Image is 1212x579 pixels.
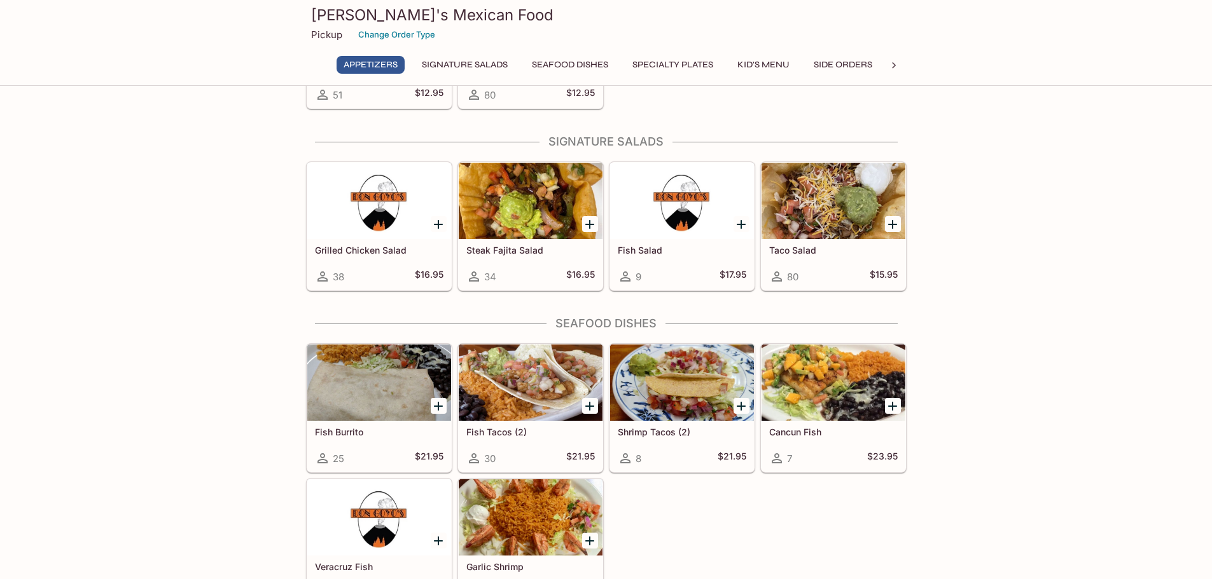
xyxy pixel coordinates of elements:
div: Fish Burrito [307,344,451,421]
h3: [PERSON_NAME]'s Mexican Food [311,5,902,25]
button: Seafood Dishes [525,56,615,74]
a: Grilled Chicken Salad38$16.95 [307,162,452,290]
span: 30 [484,453,496,465]
button: Add Fish Salad [734,216,749,232]
a: Taco Salad80$15.95 [761,162,906,290]
span: 38 [333,271,344,283]
button: Specialty Plates [625,56,720,74]
h5: Garlic Shrimp [466,561,595,572]
h5: $21.95 [415,451,443,466]
h5: $21.95 [718,451,746,466]
span: 25 [333,453,344,465]
button: Kid's Menu [730,56,797,74]
div: Garlic Shrimp [459,479,603,555]
h5: $23.95 [867,451,898,466]
h5: $17.95 [720,269,746,284]
a: Fish Tacos (2)30$21.95 [458,344,603,472]
span: 51 [333,89,342,101]
a: Steak Fajita Salad34$16.95 [458,162,603,290]
div: Cancun Fish [762,344,905,421]
h5: Shrimp Tacos (2) [618,426,746,437]
h5: Veracruz Fish [315,561,443,572]
button: Appetizers [337,56,405,74]
h5: Taco Salad [769,245,898,255]
div: Fish Tacos (2) [459,344,603,421]
h5: $16.95 [566,269,595,284]
a: Fish Burrito25$21.95 [307,344,452,472]
h5: $15.95 [870,269,898,284]
span: 9 [636,271,641,283]
button: Add Veracruz Fish [431,533,447,548]
p: Pickup [311,29,342,41]
div: Grilled Chicken Salad [307,163,451,239]
h5: Grilled Chicken Salad [315,245,443,255]
span: 8 [636,453,641,465]
button: Add Garlic Shrimp [582,533,598,548]
button: Change Order Type [352,25,441,44]
span: 80 [787,271,798,283]
h5: $21.95 [566,451,595,466]
button: Add Shrimp Tacos (2) [734,398,749,414]
h5: Steak Fajita Salad [466,245,595,255]
h5: $12.95 [415,87,443,102]
h5: Fish Tacos (2) [466,426,595,437]
span: 34 [484,271,496,283]
h5: $16.95 [415,269,443,284]
a: Shrimp Tacos (2)8$21.95 [609,344,755,472]
h5: Fish Burrito [315,426,443,437]
button: Add Steak Fajita Salad [582,216,598,232]
button: Side Orders [807,56,879,74]
button: Add Cancun Fish [885,398,901,414]
a: Cancun Fish7$23.95 [761,344,906,472]
button: Signature Salads [415,56,515,74]
h5: Fish Salad [618,245,746,255]
span: 80 [484,89,496,101]
h5: $12.95 [566,87,595,102]
button: Add Fish Tacos (2) [582,398,598,414]
h4: Seafood Dishes [306,317,907,330]
div: Steak Fajita Salad [459,163,603,239]
h5: Cancun Fish [769,426,898,437]
span: 7 [787,453,792,465]
div: Veracruz Fish [307,479,451,555]
div: Shrimp Tacos (2) [610,344,754,421]
div: Fish Salad [610,163,754,239]
button: Add Fish Burrito [431,398,447,414]
button: Add Taco Salad [885,216,901,232]
button: Add Grilled Chicken Salad [431,216,447,232]
a: Fish Salad9$17.95 [609,162,755,290]
div: Taco Salad [762,163,905,239]
h4: Signature Salads [306,135,907,149]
